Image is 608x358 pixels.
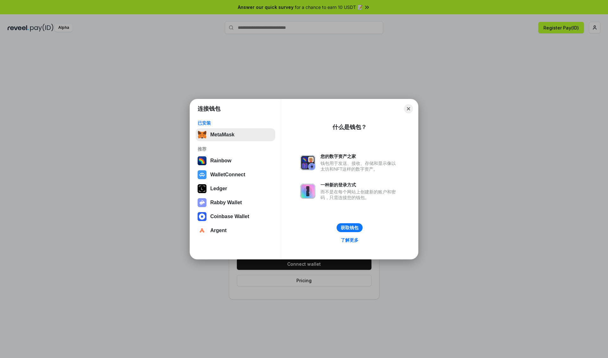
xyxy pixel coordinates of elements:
[320,160,399,172] div: 钱包用于发送、接收、存储和显示像以太坊和NFT这样的数字资产。
[198,146,273,152] div: 推荐
[196,182,275,195] button: Ledger
[210,228,227,233] div: Argent
[210,158,231,164] div: Rainbow
[404,104,413,113] button: Close
[337,223,363,232] button: 获取钱包
[320,182,399,188] div: 一种新的登录方式
[210,214,249,219] div: Coinbase Wallet
[332,123,367,131] div: 什么是钱包？
[198,198,206,207] img: svg+xml,%3Csvg%20xmlns%3D%22http%3A%2F%2Fwww.w3.org%2F2000%2Fsvg%22%20fill%3D%22none%22%20viewBox...
[196,168,275,181] button: WalletConnect
[300,184,315,199] img: svg+xml,%3Csvg%20xmlns%3D%22http%3A%2F%2Fwww.w3.org%2F2000%2Fsvg%22%20fill%3D%22none%22%20viewBox...
[210,132,234,138] div: MetaMask
[196,210,275,223] button: Coinbase Wallet
[198,226,206,235] img: svg+xml,%3Csvg%20width%3D%2228%22%20height%3D%2228%22%20viewBox%3D%220%200%2028%2028%22%20fill%3D...
[198,105,220,113] h1: 连接钱包
[337,236,362,244] a: 了解更多
[198,170,206,179] img: svg+xml,%3Csvg%20width%3D%2228%22%20height%3D%2228%22%20viewBox%3D%220%200%2028%2028%22%20fill%3D...
[341,237,358,243] div: 了解更多
[196,154,275,167] button: Rainbow
[198,212,206,221] img: svg+xml,%3Csvg%20width%3D%2228%22%20height%3D%2228%22%20viewBox%3D%220%200%2028%2028%22%20fill%3D...
[320,189,399,200] div: 而不是在每个网站上创建新的账户和密码，只需连接您的钱包。
[210,186,227,192] div: Ledger
[196,224,275,237] button: Argent
[196,196,275,209] button: Rabby Wallet
[210,200,242,205] div: Rabby Wallet
[196,128,275,141] button: MetaMask
[198,156,206,165] img: svg+xml,%3Csvg%20width%3D%22120%22%20height%3D%22120%22%20viewBox%3D%220%200%20120%20120%22%20fil...
[320,153,399,159] div: 您的数字资产之家
[341,225,358,231] div: 获取钱包
[198,184,206,193] img: svg+xml,%3Csvg%20xmlns%3D%22http%3A%2F%2Fwww.w3.org%2F2000%2Fsvg%22%20width%3D%2228%22%20height%3...
[300,155,315,170] img: svg+xml,%3Csvg%20xmlns%3D%22http%3A%2F%2Fwww.w3.org%2F2000%2Fsvg%22%20fill%3D%22none%22%20viewBox...
[210,172,245,178] div: WalletConnect
[198,120,273,126] div: 已安装
[198,130,206,139] img: svg+xml,%3Csvg%20fill%3D%22none%22%20height%3D%2233%22%20viewBox%3D%220%200%2035%2033%22%20width%...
